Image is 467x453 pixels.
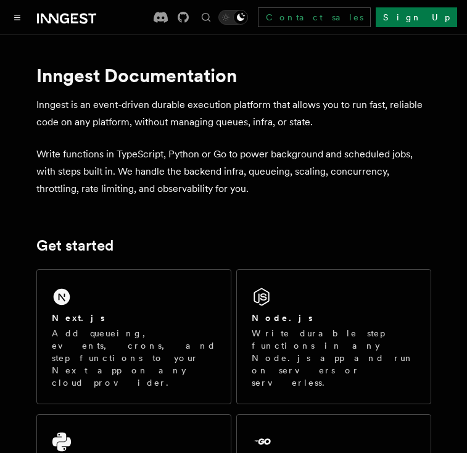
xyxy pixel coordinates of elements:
a: Next.jsAdd queueing, events, crons, and step functions to your Next app on any cloud provider. [36,269,231,404]
a: Node.jsWrite durable step functions in any Node.js app and run on servers or serverless. [236,269,431,404]
a: Sign Up [376,7,457,27]
p: Add queueing, events, crons, and step functions to your Next app on any cloud provider. [52,327,216,389]
h1: Inngest Documentation [36,64,431,86]
h2: Node.js [252,312,313,324]
a: Contact sales [258,7,371,27]
button: Find something... [199,10,213,25]
h2: Next.js [52,312,105,324]
button: Toggle dark mode [218,10,248,25]
p: Write durable step functions in any Node.js app and run on servers or serverless. [252,327,416,389]
button: Toggle navigation [10,10,25,25]
p: Write functions in TypeScript, Python or Go to power background and scheduled jobs, with steps bu... [36,146,431,197]
p: Inngest is an event-driven durable execution platform that allows you to run fast, reliable code ... [36,96,431,131]
a: Get started [36,237,114,254]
